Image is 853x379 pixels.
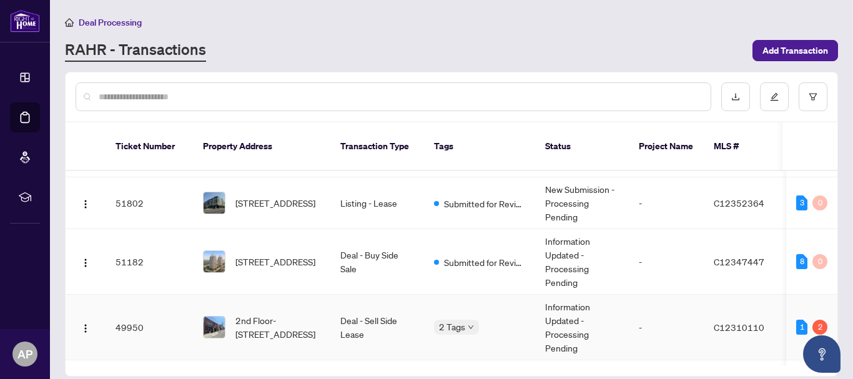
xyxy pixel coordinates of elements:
[535,295,629,360] td: Information Updated - Processing Pending
[106,295,193,360] td: 49950
[235,313,320,341] span: 2nd Floor-[STREET_ADDRESS]
[65,39,206,62] a: RAHR - Transactions
[444,255,525,269] span: Submitted for Review
[439,320,465,334] span: 2 Tags
[65,18,74,27] span: home
[81,258,91,268] img: Logo
[629,229,704,295] td: -
[731,92,740,101] span: download
[629,295,704,360] td: -
[81,199,91,209] img: Logo
[81,323,91,333] img: Logo
[629,122,704,171] th: Project Name
[752,40,838,61] button: Add Transaction
[76,252,96,272] button: Logo
[809,92,817,101] span: filter
[629,177,704,229] td: -
[204,317,225,338] img: thumbnail-img
[76,193,96,213] button: Logo
[812,254,827,269] div: 0
[424,122,535,171] th: Tags
[330,229,424,295] td: Deal - Buy Side Sale
[330,177,424,229] td: Listing - Lease
[106,229,193,295] td: 51182
[330,295,424,360] td: Deal - Sell Side Lease
[812,195,827,210] div: 0
[714,197,764,209] span: C12352364
[796,254,807,269] div: 8
[714,256,764,267] span: C12347447
[812,320,827,335] div: 2
[204,251,225,272] img: thumbnail-img
[762,41,828,61] span: Add Transaction
[714,322,764,333] span: C12310110
[704,122,779,171] th: MLS #
[193,122,330,171] th: Property Address
[796,195,807,210] div: 3
[468,324,474,330] span: down
[106,122,193,171] th: Ticket Number
[770,92,779,101] span: edit
[796,320,807,335] div: 1
[760,82,789,111] button: edit
[330,122,424,171] th: Transaction Type
[721,82,750,111] button: download
[235,196,315,210] span: [STREET_ADDRESS]
[204,192,225,214] img: thumbnail-img
[535,229,629,295] td: Information Updated - Processing Pending
[106,177,193,229] td: 51802
[79,17,142,28] span: Deal Processing
[803,335,841,373] button: Open asap
[76,317,96,337] button: Logo
[235,255,315,268] span: [STREET_ADDRESS]
[799,82,827,111] button: filter
[444,197,525,210] span: Submitted for Review
[10,9,40,32] img: logo
[535,177,629,229] td: New Submission - Processing Pending
[17,345,32,363] span: AP
[535,122,629,171] th: Status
